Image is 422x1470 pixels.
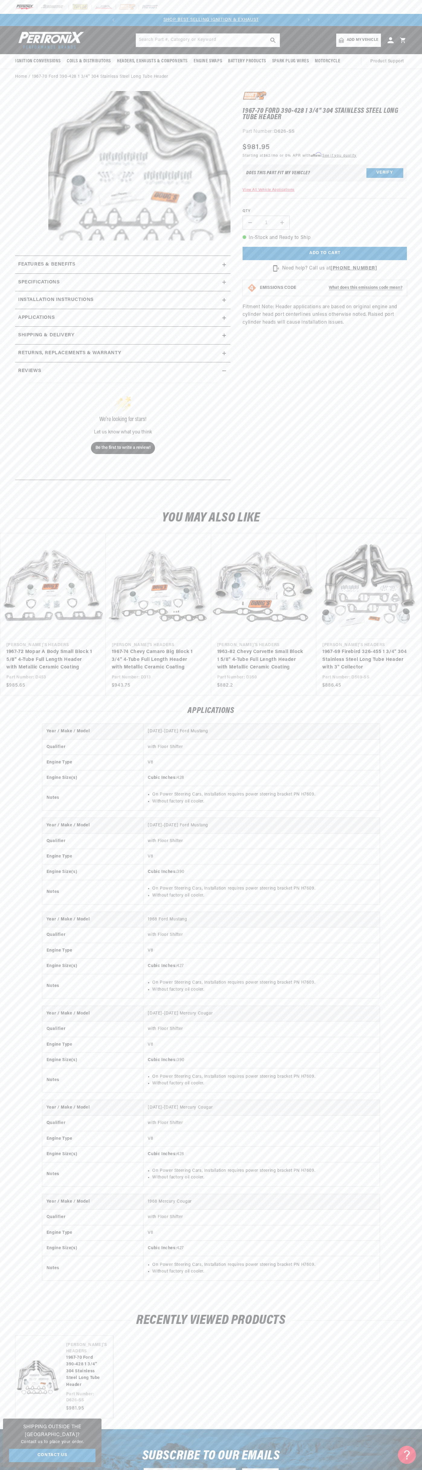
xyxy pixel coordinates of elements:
[15,58,61,64] span: Ignition Conversions
[42,959,143,974] th: Engine Size(s)
[42,1068,143,1092] th: Notes
[42,1256,143,1280] th: Notes
[18,380,227,475] div: customer reviews
[246,171,310,175] div: Does This part fit My vehicle?
[42,1194,143,1210] th: Year / Make / Model
[152,979,375,986] li: On Power Steering Cars, Installation requires power steering bracket PN H7609.
[42,770,143,786] th: Engine Size(s)
[243,128,407,136] div: Part Number:
[42,1006,143,1021] th: Year / Make / Model
[243,153,356,158] p: Starting at /mo or 0% APR with .
[66,1354,101,1388] a: 1967-70 Ford 390-428 1 3/4" 304 Stainless Steel Long Tube Header
[143,1116,380,1131] td: with Floor Shifter
[143,943,380,958] td: V8
[143,1006,380,1021] td: [DATE]-[DATE] Mercury Cougar
[42,1225,143,1240] th: Engine Type
[114,54,191,68] summary: Headers, Exhausts & Components
[143,755,380,770] td: V8
[42,849,143,864] th: Engine Type
[148,776,177,780] strong: Cubic Inches:
[15,73,407,80] nav: breadcrumbs
[142,1450,280,1462] h3: Subscribe to our emails
[143,1021,380,1037] td: with Floor Shifter
[366,168,403,178] button: Verify
[217,648,304,671] a: 1963-82 Chevy Corvette Small Block 1 5/8" 4-Tube Full Length Header with Metallic Ceramic Coating
[152,892,375,899] li: Without factory oil cooler.
[42,943,143,958] th: Engine Type
[15,291,230,309] summary: Installation instructions
[336,34,381,47] a: Add my vehicle
[152,1168,375,1174] li: On Power Steering Cars, Installation requires power steering bracket PN H7609.
[148,1058,177,1062] strong: Cubic Inches:
[42,880,143,904] th: Notes
[143,770,380,786] td: 428
[15,256,230,273] summary: Features & Benefits
[347,37,378,43] span: Add my vehicle
[152,1080,375,1087] li: Without factory oil cooler.
[152,885,375,892] li: On Power Steering Cars, Installation requires power steering bracket PN H7609.
[143,927,380,943] td: with Floor Shifter
[152,1174,375,1181] li: Without factory oil cooler.
[260,286,296,290] strong: EMISSIONS CODE
[15,54,64,68] summary: Ignition Conversions
[15,345,230,362] summary: Returns, Replacements & Warranty
[143,724,380,739] td: [DATE]-[DATE] Ford Mustang
[330,266,377,271] a: [PHONE_NUMBER]
[143,849,380,864] td: V8
[15,327,230,344] summary: Shipping & Delivery
[42,927,143,943] th: Qualifier
[42,1210,143,1225] th: Qualifier
[282,265,377,273] p: Need help? Call us at
[370,58,404,65] span: Product Support
[42,724,143,739] th: Year / Make / Model
[42,1241,143,1256] th: Engine Size(s)
[143,1241,380,1256] td: 427
[9,1439,95,1445] p: Contact us to place your order.
[42,1131,143,1146] th: Engine Type
[42,1021,143,1037] th: Qualifier
[91,442,155,454] button: Be the first to write a review!
[42,974,143,998] th: Notes
[148,870,177,874] strong: Cubic Inches:
[329,286,402,290] strong: What does this emissions code mean?
[243,108,407,120] h1: 1967-70 Ford 390-428 1 3/4" 304 Stainless Steel Long Tube Header
[15,707,407,715] h2: Applications
[18,261,75,269] h2: Features & Benefits
[32,73,168,80] a: 1967-70 Ford 390-428 1 3/4" 304 Stainless Steel Long Tube Header
[143,1194,380,1210] td: 1968 Mercury Cougar
[148,1152,177,1156] strong: Cubic Inches:
[143,959,380,974] td: 427
[322,154,356,158] a: See if you qualify - Learn more about Affirm Financing (opens in modal)
[194,58,222,64] span: Engine Swaps
[311,152,321,157] span: Affirm
[143,1210,380,1225] td: with Floor Shifter
[143,1037,380,1052] td: V8
[152,1262,375,1268] li: On Power Steering Cars, Installation requires power steering bracket PN H7609.
[64,54,114,68] summary: Coils & Distributors
[15,309,230,327] a: Applications
[29,430,217,435] div: Let us know what you think
[143,912,380,927] td: 1968 Ford Mustang
[152,986,375,993] li: Without factory oil cooler.
[143,1053,380,1068] td: 390
[119,17,303,23] div: 1 of 2
[18,332,74,339] h2: Shipping & Delivery
[18,349,121,357] h2: Returns, Replacements & Warranty
[264,154,271,158] span: $62
[143,1131,380,1146] td: V8
[243,91,407,331] div: Fitment Note: Header applications are based on original engine and cylinder head port centerlines...
[143,1100,380,1116] td: [DATE]-[DATE] Mercury Cougar
[143,833,380,849] td: with Floor Shifter
[370,54,407,69] summary: Product Support
[228,58,266,64] span: Battery Products
[152,798,375,805] li: Without factory oil cooler.
[143,864,380,880] td: 390
[272,58,309,64] span: Spark Plug Wires
[143,1225,380,1240] td: V8
[247,283,257,293] img: Emissions code
[243,247,407,260] button: Add to cart
[29,416,217,423] div: We’re looking for stars!
[148,964,177,968] strong: Cubic Inches:
[67,58,111,64] span: Coils & Distributors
